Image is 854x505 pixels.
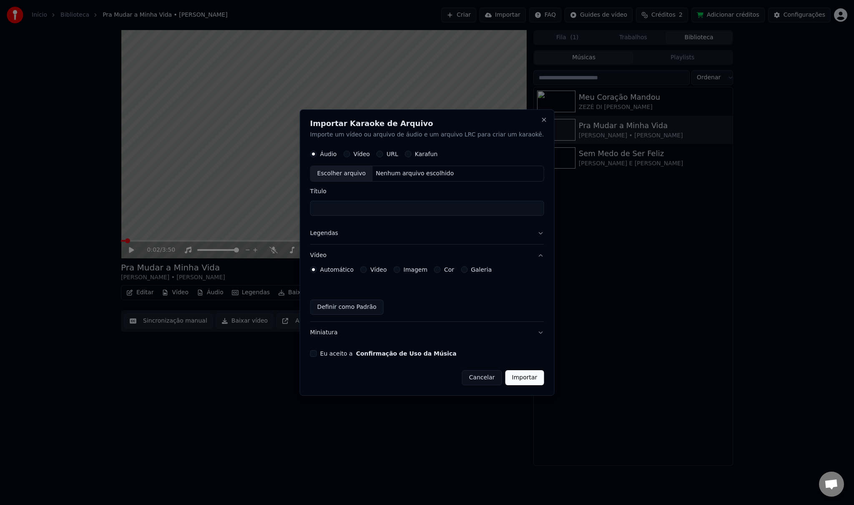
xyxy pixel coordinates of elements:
label: Automático [320,267,354,273]
p: Importe um vídeo ou arquivo de áudio e um arquivo LRC para criar um karaokê. [310,131,544,139]
button: Cancelar [462,370,502,385]
div: Vídeo [310,266,544,321]
label: Vídeo [370,267,387,273]
button: Importar [505,370,544,385]
label: Vídeo [353,151,370,157]
label: Áudio [320,151,337,157]
label: Imagem [404,267,427,273]
label: Cor [444,267,454,273]
button: Definir como Padrão [310,300,384,315]
h2: Importar Karaoke de Arquivo [310,120,544,127]
button: Vídeo [310,245,544,266]
label: URL [387,151,398,157]
div: Escolher arquivo [311,166,373,181]
button: Eu aceito a [356,351,457,356]
div: Nenhum arquivo escolhido [372,169,457,178]
label: Eu aceito a [320,351,457,356]
button: Miniatura [310,322,544,343]
label: Galeria [471,267,492,273]
label: Título [310,188,544,194]
label: Karafun [415,151,438,157]
button: Legendas [310,222,544,244]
